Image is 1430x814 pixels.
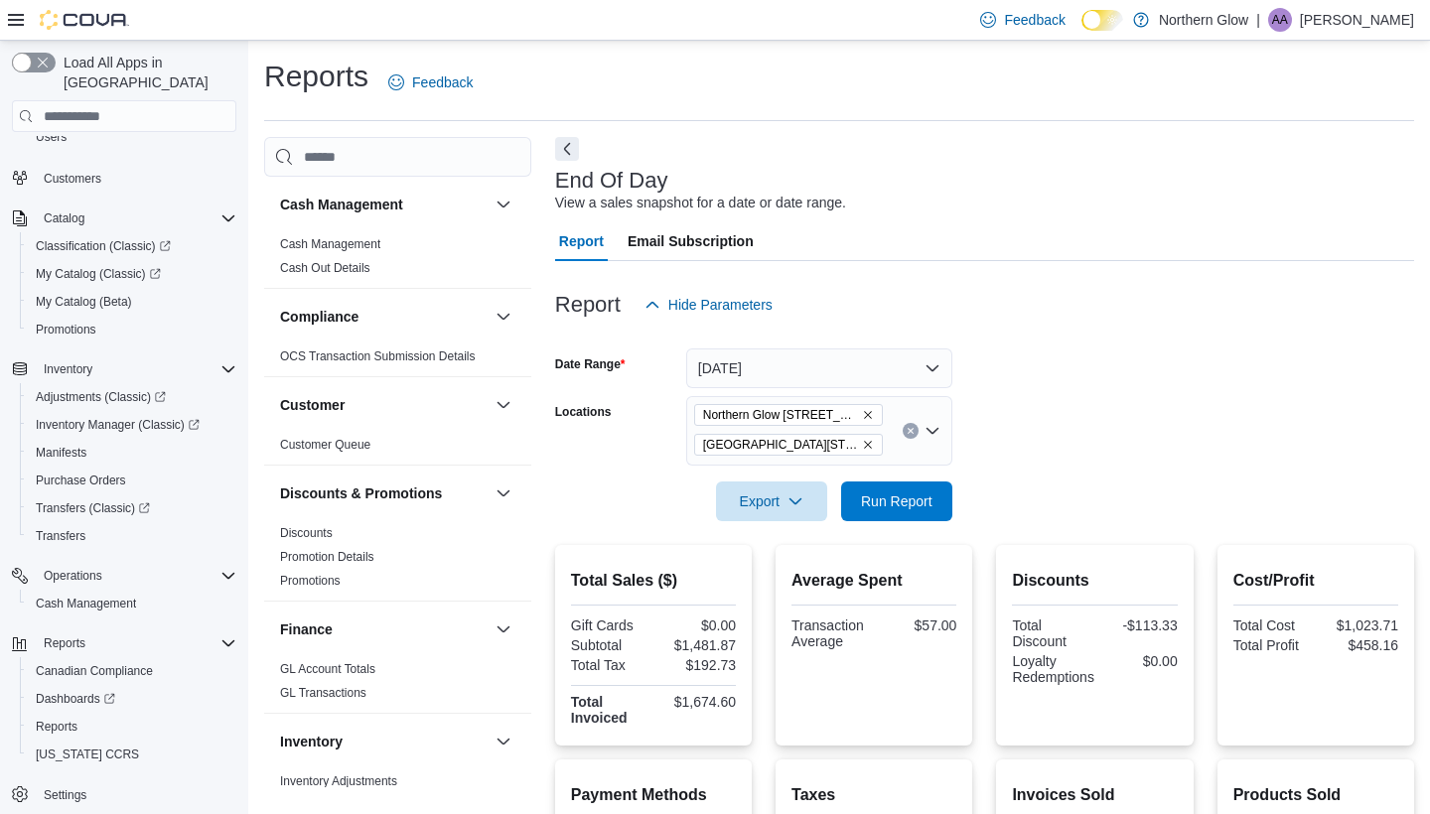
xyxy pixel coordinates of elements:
[4,562,244,590] button: Operations
[20,123,244,151] button: Users
[380,63,481,102] a: Feedback
[280,395,488,415] button: Customer
[28,385,174,409] a: Adjustments (Classic)
[28,592,144,615] a: Cash Management
[1012,617,1090,649] div: Total Discount
[28,687,123,711] a: Dashboards
[4,780,244,809] button: Settings
[657,694,736,710] div: $1,674.60
[657,657,736,673] div: $192.73
[492,617,515,641] button: Finance
[28,318,104,341] a: Promotions
[36,165,236,190] span: Customers
[36,663,153,679] span: Canadian Compliance
[492,481,515,505] button: Discounts & Promotions
[28,262,169,286] a: My Catalog (Classic)
[1233,569,1398,593] h2: Cost/Profit
[1102,653,1178,669] div: $0.00
[280,732,343,751] h3: Inventory
[264,657,531,713] div: Finance
[559,221,604,261] span: Report
[40,10,129,30] img: Cova
[628,221,754,261] span: Email Subscription
[1004,10,1065,30] span: Feedback
[280,732,488,751] button: Inventory
[20,316,244,343] button: Promotions
[20,522,244,550] button: Transfers
[36,129,67,145] span: Users
[703,435,858,455] span: [GEOGRAPHIC_DATA][STREET_ADDRESS]
[36,445,86,461] span: Manifests
[1272,8,1288,32] span: AA
[36,528,85,544] span: Transfers
[28,687,236,711] span: Dashboards
[280,526,333,540] a: Discounts
[280,307,358,327] h3: Compliance
[20,288,244,316] button: My Catalog (Beta)
[280,619,333,639] h3: Finance
[571,783,736,807] h2: Payment Methods
[20,494,244,522] a: Transfers (Classic)
[28,234,179,258] a: Classification (Classic)
[20,467,244,494] button: Purchase Orders
[280,195,403,214] h3: Cash Management
[4,355,244,383] button: Inventory
[280,438,370,452] a: Customer Queue
[28,469,134,492] a: Purchase Orders
[36,167,109,191] a: Customers
[264,433,531,465] div: Customer
[36,631,93,655] button: Reports
[264,232,531,288] div: Cash Management
[280,307,488,327] button: Compliance
[280,261,370,275] a: Cash Out Details
[492,193,515,216] button: Cash Management
[4,163,244,192] button: Customers
[28,262,236,286] span: My Catalog (Classic)
[36,500,150,516] span: Transfers (Classic)
[4,204,244,232] button: Catalog
[280,349,476,363] a: OCS Transaction Submission Details
[280,395,345,415] h3: Customer
[20,260,244,288] a: My Catalog (Classic)
[36,596,136,611] span: Cash Management
[657,617,736,633] div: $0.00
[36,322,96,338] span: Promotions
[703,405,858,425] span: Northern Glow [STREET_ADDRESS][PERSON_NAME]
[28,743,147,766] a: [US_STATE] CCRS
[280,483,442,503] h3: Discounts & Promotions
[28,715,85,739] a: Reports
[56,53,236,92] span: Load All Apps in [GEOGRAPHIC_DATA]
[36,357,236,381] span: Inventory
[28,413,208,437] a: Inventory Manager (Classic)
[36,473,126,488] span: Purchase Orders
[20,685,244,713] a: Dashboards
[1233,637,1312,653] div: Total Profit
[1099,617,1178,633] div: -$113.33
[20,741,244,768] button: [US_STATE] CCRS
[791,569,956,593] h2: Average Spent
[280,550,374,564] a: Promotion Details
[28,290,236,314] span: My Catalog (Beta)
[280,574,341,588] a: Promotions
[44,210,84,226] span: Catalog
[412,72,473,92] span: Feedback
[1233,617,1312,633] div: Total Cost
[28,659,161,683] a: Canadian Compliance
[657,637,736,653] div: $1,481.87
[903,423,919,439] button: Clear input
[28,743,236,766] span: Washington CCRS
[36,389,166,405] span: Adjustments (Classic)
[36,294,132,310] span: My Catalog (Beta)
[571,694,628,726] strong: Total Invoiced
[264,57,368,96] h1: Reports
[28,441,94,465] a: Manifests
[28,413,236,437] span: Inventory Manager (Classic)
[1300,8,1414,32] p: [PERSON_NAME]
[280,686,366,700] a: GL Transactions
[728,481,815,521] span: Export
[20,411,244,439] a: Inventory Manager (Classic)
[571,657,649,673] div: Total Tax
[492,730,515,753] button: Inventory
[492,393,515,417] button: Customer
[280,237,380,251] a: Cash Management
